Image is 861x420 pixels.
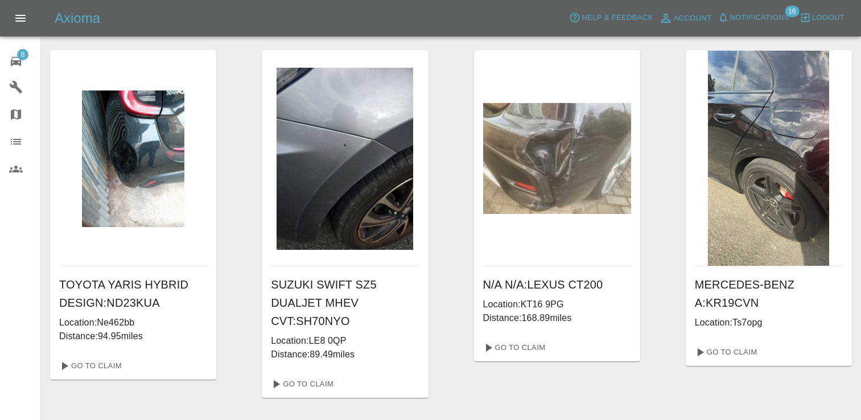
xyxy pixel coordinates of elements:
a: Go To Claim [55,357,125,375]
p: Distance: 89.49 miles [271,348,419,361]
span: Help & Feedback [582,11,653,24]
a: Go To Claim [266,375,336,393]
p: Distance: 168.89 miles [483,311,631,325]
span: Account [674,12,712,25]
span: Logout [812,11,844,24]
p: Location: LE8 0QP [271,334,419,348]
p: Location: Ne462bb [59,316,207,330]
p: Location: KT16 9PG [483,298,631,311]
span: 16 [785,6,799,17]
h6: MERCEDES-BENZ A : KR19CVN [695,275,843,312]
button: Logout [797,9,847,27]
h6: N/A N/A : LEXUS CT200 [483,275,631,294]
button: Open drawer [7,5,34,32]
button: Notifications [715,9,792,27]
span: 8 [17,49,28,60]
h5: Axioma [55,9,100,27]
p: Location: Ts7opg [695,316,843,330]
a: Account [656,9,715,27]
a: Go To Claim [690,343,760,361]
h6: TOYOTA YARIS HYBRID DESIGN : ND23KUA [59,275,207,312]
button: Help & Feedback [566,9,656,27]
p: Distance: 94.95 miles [59,330,207,343]
span: Notifications [730,11,789,24]
a: Go To Claim [479,339,549,357]
h6: SUZUKI SWIFT SZ5 DUALJET MHEV CVT : SH70NYO [271,275,419,330]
